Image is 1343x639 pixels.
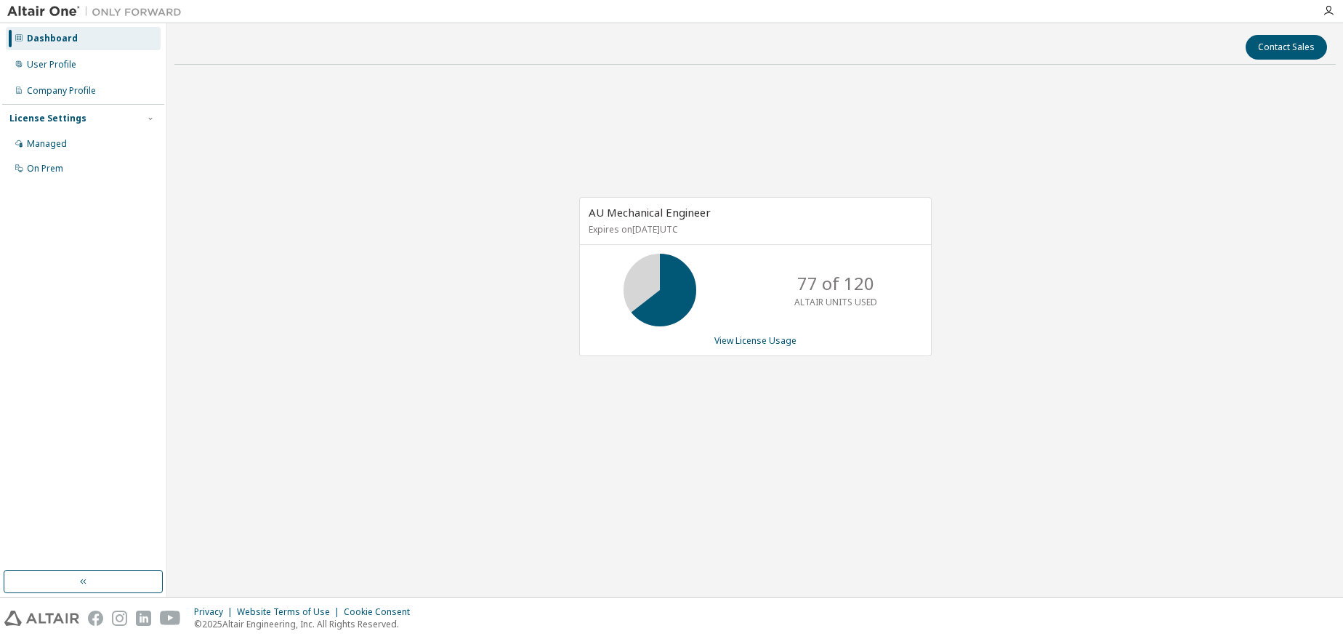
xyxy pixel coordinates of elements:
button: Contact Sales [1246,35,1327,60]
p: Expires on [DATE] UTC [589,223,919,236]
img: Altair One [7,4,189,19]
p: ALTAIR UNITS USED [794,296,877,308]
span: AU Mechanical Engineer [589,205,711,220]
div: User Profile [27,59,76,71]
img: instagram.svg [112,611,127,626]
div: License Settings [9,113,86,124]
p: 77 of 120 [797,271,874,296]
p: © 2025 Altair Engineering, Inc. All Rights Reserved. [194,618,419,630]
img: linkedin.svg [136,611,151,626]
a: View License Usage [714,334,796,347]
img: youtube.svg [160,611,181,626]
div: Dashboard [27,33,78,44]
div: Cookie Consent [344,606,419,618]
div: On Prem [27,163,63,174]
img: altair_logo.svg [4,611,79,626]
div: Company Profile [27,85,96,97]
div: Website Terms of Use [237,606,344,618]
img: facebook.svg [88,611,103,626]
div: Privacy [194,606,237,618]
div: Managed [27,138,67,150]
